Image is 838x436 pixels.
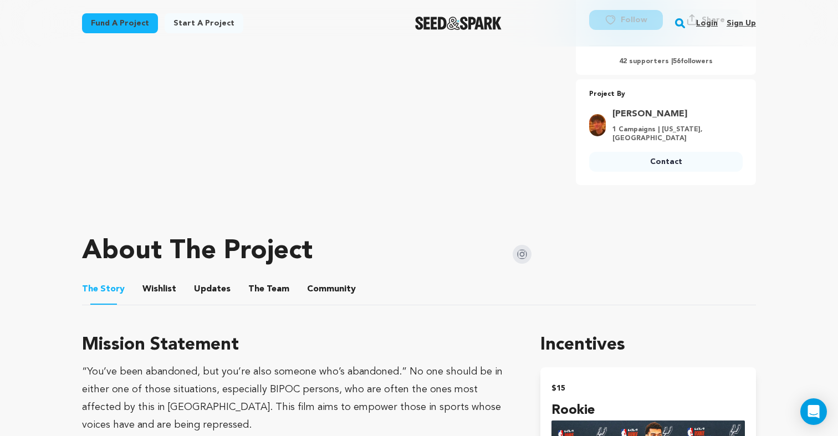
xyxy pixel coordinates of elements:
[248,283,289,296] span: Team
[551,381,745,396] h2: $15
[415,17,502,30] a: Seed&Spark Homepage
[589,152,743,172] a: Contact
[415,17,502,30] img: Seed&Spark Logo Dark Mode
[673,58,681,65] span: 56
[82,283,125,296] span: Story
[194,283,231,296] span: Updates
[142,283,176,296] span: Wishlist
[82,332,514,358] h3: Mission Statement
[82,363,514,434] div: “You’ve been abandoned, but you’re also someone who’s abandoned.” No one should be in either one ...
[82,283,98,296] span: The
[82,238,313,265] h1: About The Project
[165,13,243,33] a: Start a project
[248,283,264,296] span: The
[540,332,756,358] h1: Incentives
[727,14,756,32] a: Sign up
[800,398,827,425] div: Open Intercom Messenger
[82,13,158,33] a: Fund a project
[589,57,743,66] p: 42 supporters | followers
[551,401,745,420] h4: Rookie
[612,125,736,143] p: 1 Campaigns | [US_STATE], [GEOGRAPHIC_DATA]
[612,107,736,121] a: Goto Marcus Quinn profile
[589,114,606,136] img: ddda52db9ec4cfcd.jpg
[696,14,718,32] a: Login
[307,283,356,296] span: Community
[589,88,743,101] p: Project By
[513,245,532,264] img: Seed&Spark Instagram Icon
